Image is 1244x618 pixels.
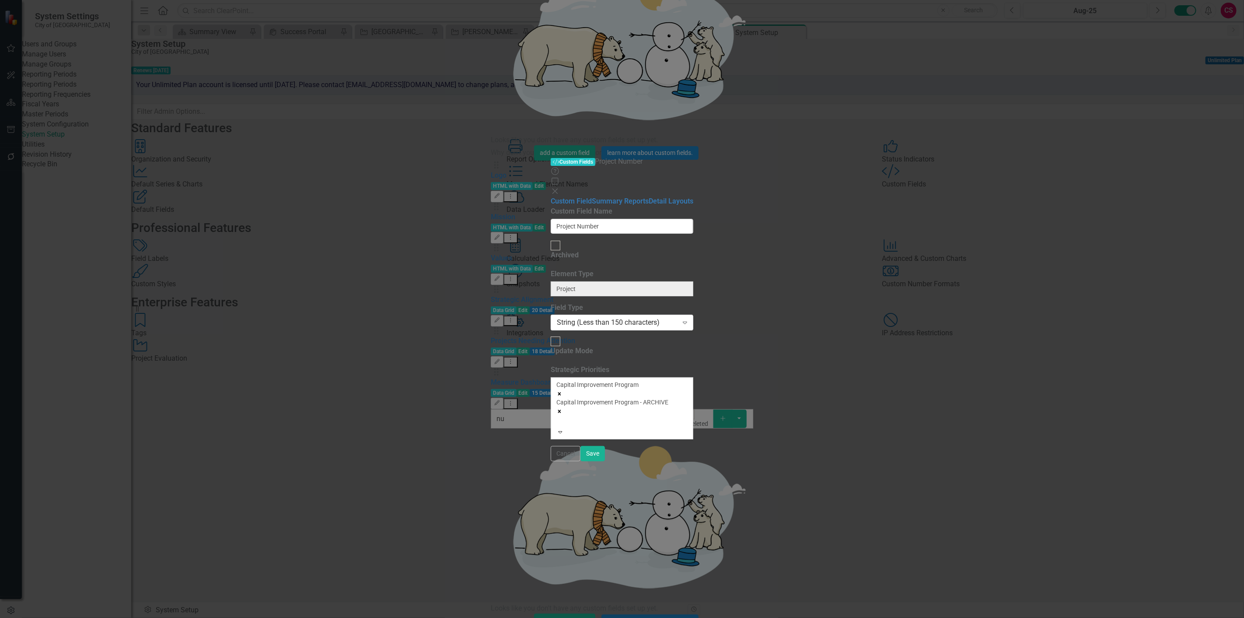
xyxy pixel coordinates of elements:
div: Update Mode [551,346,593,356]
span: Custom Fields [551,158,595,166]
button: Save [580,446,605,461]
label: Element Type [551,269,693,279]
div: Remove Capital Improvement Program [556,389,688,398]
div: Capital Improvement Program [556,380,688,389]
div: Capital Improvement Program - ARCHIVE [556,398,688,407]
a: Detail Layouts [649,197,693,205]
div: Archived [551,250,579,260]
div: Remove Capital Improvement Program - ARCHIVE [556,407,688,415]
label: Custom Field Name [551,207,693,217]
button: Cancel [551,446,580,461]
label: Field Type [551,303,693,313]
div: String (Less than 150 characters) [557,318,678,328]
label: Strategic Priorities [551,365,693,375]
span: Project Number [595,157,643,165]
input: Custom Field Name [551,219,693,234]
a: Summary Reports [592,197,649,205]
a: Custom Field [551,197,592,205]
